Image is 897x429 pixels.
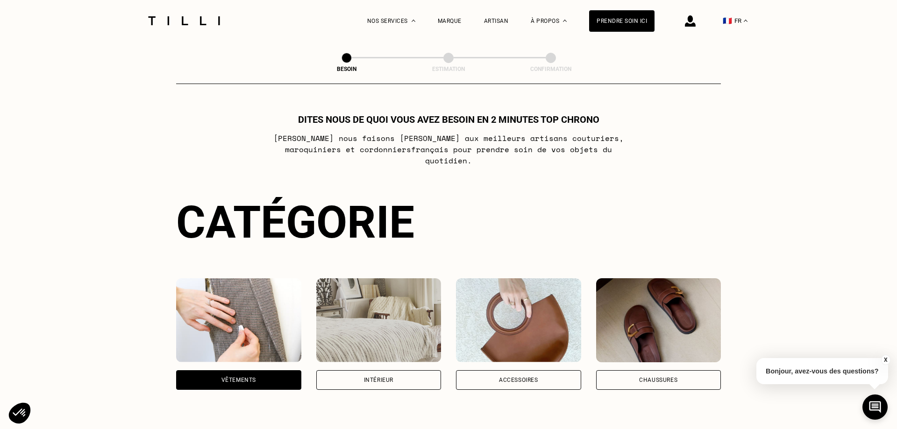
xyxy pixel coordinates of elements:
p: [PERSON_NAME] nous faisons [PERSON_NAME] aux meilleurs artisans couturiers , maroquiniers et cord... [263,133,634,166]
span: 🇫🇷 [723,16,732,25]
div: Chaussures [639,377,677,383]
img: Vêtements [176,278,301,362]
div: Estimation [402,66,495,72]
div: Accessoires [499,377,538,383]
a: Artisan [484,18,509,24]
button: X [881,355,890,365]
img: icône connexion [685,15,696,27]
div: Catégorie [176,196,721,248]
div: Vêtements [221,377,256,383]
img: Logo du service de couturière Tilli [145,16,223,25]
a: Prendre soin ici [589,10,655,32]
img: Intérieur [316,278,441,362]
p: Bonjour, avez-vous des questions? [756,358,888,384]
img: Menu déroulant [412,20,415,22]
div: Besoin [300,66,393,72]
h1: Dites nous de quoi vous avez besoin en 2 minutes top chrono [298,114,599,125]
div: Confirmation [504,66,598,72]
img: Accessoires [456,278,581,362]
div: Intérieur [364,377,393,383]
img: Menu déroulant à propos [563,20,567,22]
img: menu déroulant [744,20,747,22]
img: Chaussures [596,278,721,362]
a: Marque [438,18,462,24]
